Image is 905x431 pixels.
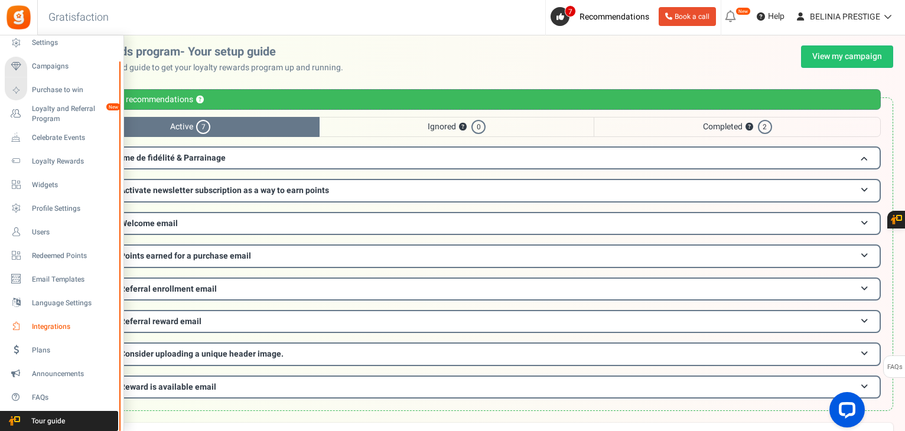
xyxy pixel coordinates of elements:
button: ? [459,123,467,131]
span: Referral reward email [120,315,201,328]
span: Ignored [320,117,594,137]
a: Widgets [5,175,118,195]
span: Loyalty and Referral Program [32,104,118,124]
a: Book a call [659,7,716,26]
span: 7 [565,5,576,17]
a: Loyalty and Referral Program New [5,104,118,124]
img: Gratisfaction [5,4,32,31]
span: Campaigns [32,61,115,71]
span: Consider uploading a unique header image. [120,348,284,360]
span: FAQs [887,356,903,378]
h2: Loyalty rewards program- Your setup guide [49,45,353,58]
h3: Gratisfaction [35,6,122,30]
span: Active [61,117,320,137]
span: Settings [32,38,115,48]
span: 7 [196,120,210,134]
a: Email Templates [5,269,118,289]
span: Widgets [32,180,115,190]
a: 7 Recommendations [551,7,654,26]
button: ? [196,96,204,104]
a: Users [5,222,118,242]
span: Tour guide [5,416,88,426]
span: Points earned for a purchase email [120,250,251,262]
span: Email Templates [32,275,115,285]
span: 0 [471,120,486,134]
span: Celebrate Events [32,133,115,143]
span: Purchase to win [32,85,115,95]
span: Welcome email [120,217,178,230]
span: Reward is available email [120,381,216,393]
p: Use this personalized guide to get your loyalty rewards program up and running. [49,62,353,74]
span: Redeemed Points [32,251,115,261]
a: Language Settings [5,293,118,313]
span: Activate newsletter subscription as a way to earn points [120,184,329,197]
span: Help [765,11,784,22]
span: Referral enrollment email [120,283,217,295]
span: BELINIA PRESTIGE [810,11,880,23]
button: ? [746,123,753,131]
a: Campaigns [5,57,118,77]
span: Completed [594,117,881,137]
span: Loyalty Rewards [32,156,115,166]
a: Plans [5,340,118,360]
span: Plans [32,345,115,355]
a: Integrations [5,316,118,337]
em: New [735,7,751,15]
span: Integrations [32,322,115,332]
a: Redeemed Points [5,246,118,266]
span: FAQs [32,393,115,403]
a: Settings [5,33,118,53]
a: View my campaign [801,45,893,68]
a: Purchase to win [5,80,118,100]
a: FAQs [5,387,118,407]
span: Profile Settings [32,204,115,214]
span: Programme de fidélité & Parrainage [90,152,226,164]
a: Help [752,7,789,26]
span: Recommendations [580,11,649,23]
a: Celebrate Events [5,128,118,148]
a: Announcements [5,364,118,384]
span: Users [32,227,115,237]
em: New [106,103,121,111]
div: Personalized recommendations [61,89,881,110]
a: Profile Settings [5,198,118,218]
span: Announcements [32,369,115,379]
span: 2 [758,120,772,134]
a: Loyalty Rewards [5,151,118,171]
span: Language Settings [32,298,115,308]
